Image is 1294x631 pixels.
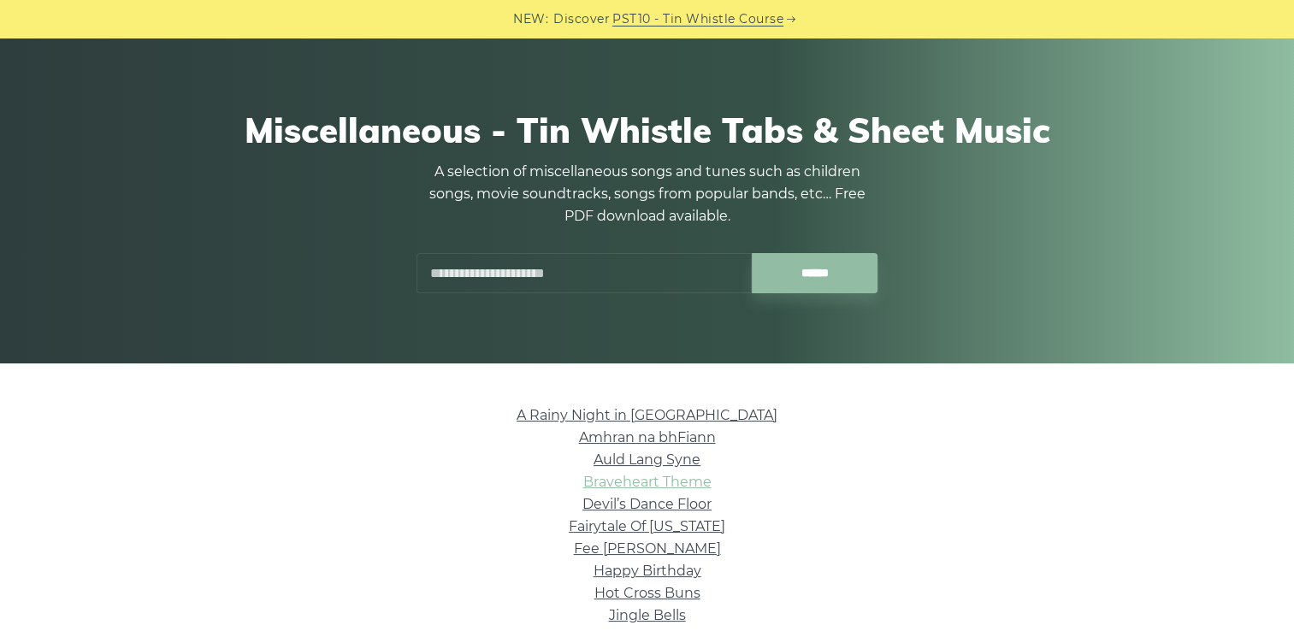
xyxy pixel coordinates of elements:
[594,585,700,601] a: Hot Cross Buns
[612,9,783,29] a: PST10 - Tin Whistle Course
[574,540,721,557] a: Fee [PERSON_NAME]
[553,9,610,29] span: Discover
[594,451,700,468] a: Auld Lang Syne
[569,518,725,534] a: Fairytale Of [US_STATE]
[417,161,878,227] p: A selection of miscellaneous songs and tunes such as children songs, movie soundtracks, songs fro...
[582,496,712,512] a: Devil’s Dance Floor
[594,563,701,579] a: Happy Birthday
[517,407,777,423] a: A Rainy Night in [GEOGRAPHIC_DATA]
[583,474,712,490] a: Braveheart Theme
[165,109,1130,150] h1: Miscellaneous - Tin Whistle Tabs & Sheet Music
[513,9,548,29] span: NEW:
[579,429,716,445] a: Amhran na bhFiann
[609,607,686,623] a: Jingle Bells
